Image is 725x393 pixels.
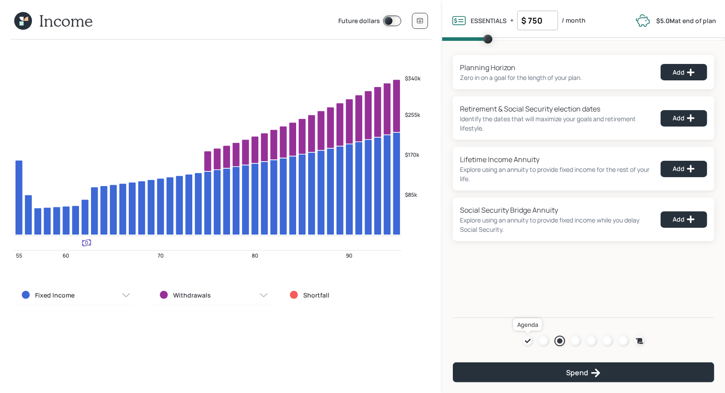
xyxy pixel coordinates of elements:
tspan: $170k [405,151,420,159]
div: Add [673,114,695,123]
tspan: $85k [405,191,417,198]
tspan: 80 [252,252,258,260]
tspan: 90 [346,252,353,260]
tspan: 2 [405,250,409,260]
button: Add [661,211,707,228]
button: Add [661,161,707,177]
div: Explore using an annuity to provide fixed income for the rest of your life. [460,165,650,183]
label: / month [562,16,586,25]
div: Explore using an annuity to provide fixed income while you delay Social Security. [460,215,650,234]
div: Planning Horizon [460,62,582,73]
tspan: $340k [405,75,421,82]
label: Fixed Income [35,291,75,300]
button: Add [661,110,707,127]
button: Spend [453,362,714,382]
label: Future dollars [338,16,380,26]
div: Lifetime Income Annuity [460,154,650,165]
label: Shortfall [303,291,329,300]
label: + [510,16,514,25]
div: Add [673,164,695,173]
tspan: 2 [405,237,409,246]
div: Add [673,215,695,224]
b: $5.0M [656,16,675,25]
label: ESSENTIALS [471,16,507,25]
label: Withdrawals [173,291,211,300]
tspan: 55 [16,252,22,260]
label: at end of plan [656,16,716,25]
div: Zero in on a goal for the length of your plan. [460,73,582,82]
div: Add [673,68,695,77]
tspan: $255k [405,111,420,119]
button: Add [661,64,707,80]
tspan: 70 [158,252,164,260]
div: Identify the dates that will maximize your goals and retirement lifestyle. [460,114,650,133]
span: Volume [442,37,725,41]
div: Spend [567,368,601,378]
h1: Income [39,11,93,30]
div: Retirement & Social Security election dates [460,103,650,114]
div: Social Security Bridge Annuity [460,205,650,215]
tspan: 60 [63,252,69,260]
